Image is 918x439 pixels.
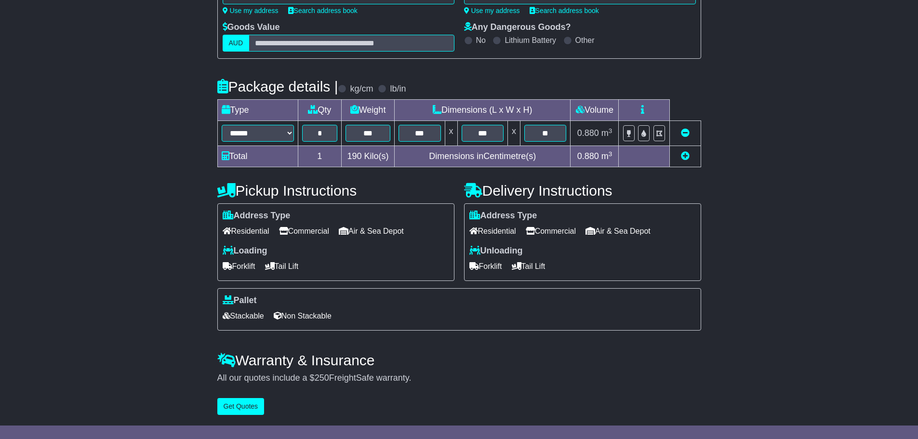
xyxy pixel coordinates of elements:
[464,22,571,33] label: Any Dangerous Goods?
[575,36,595,45] label: Other
[223,295,257,306] label: Pallet
[342,100,395,121] td: Weight
[609,127,612,134] sup: 3
[223,224,269,239] span: Residential
[505,36,556,45] label: Lithium Battery
[265,259,299,274] span: Tail Lift
[469,246,523,256] label: Unloading
[223,211,291,221] label: Address Type
[217,100,298,121] td: Type
[315,373,329,383] span: 250
[530,7,599,14] a: Search address book
[585,224,651,239] span: Air & Sea Depot
[464,7,520,14] a: Use my address
[217,352,701,368] h4: Warranty & Insurance
[601,151,612,161] span: m
[217,373,701,384] div: All our quotes include a $ FreightSafe warranty.
[601,128,612,138] span: m
[445,121,457,146] td: x
[279,224,329,239] span: Commercial
[217,146,298,167] td: Total
[469,224,516,239] span: Residential
[577,151,599,161] span: 0.880
[298,100,342,121] td: Qty
[390,84,406,94] label: lb/in
[350,84,373,94] label: kg/cm
[395,146,571,167] td: Dimensions in Centimetre(s)
[217,79,338,94] h4: Package details |
[526,224,576,239] span: Commercial
[395,100,571,121] td: Dimensions (L x W x H)
[274,308,332,323] span: Non Stackable
[512,259,545,274] span: Tail Lift
[217,398,265,415] button: Get Quotes
[223,7,279,14] a: Use my address
[342,146,395,167] td: Kilo(s)
[469,259,502,274] span: Forklift
[223,259,255,274] span: Forklift
[681,151,690,161] a: Add new item
[217,183,454,199] h4: Pickup Instructions
[339,224,404,239] span: Air & Sea Depot
[223,308,264,323] span: Stackable
[476,36,486,45] label: No
[464,183,701,199] h4: Delivery Instructions
[223,35,250,52] label: AUD
[298,146,342,167] td: 1
[347,151,362,161] span: 190
[288,7,358,14] a: Search address book
[681,128,690,138] a: Remove this item
[469,211,537,221] label: Address Type
[223,22,280,33] label: Goods Value
[609,150,612,158] sup: 3
[507,121,520,146] td: x
[571,100,619,121] td: Volume
[223,246,267,256] label: Loading
[577,128,599,138] span: 0.880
